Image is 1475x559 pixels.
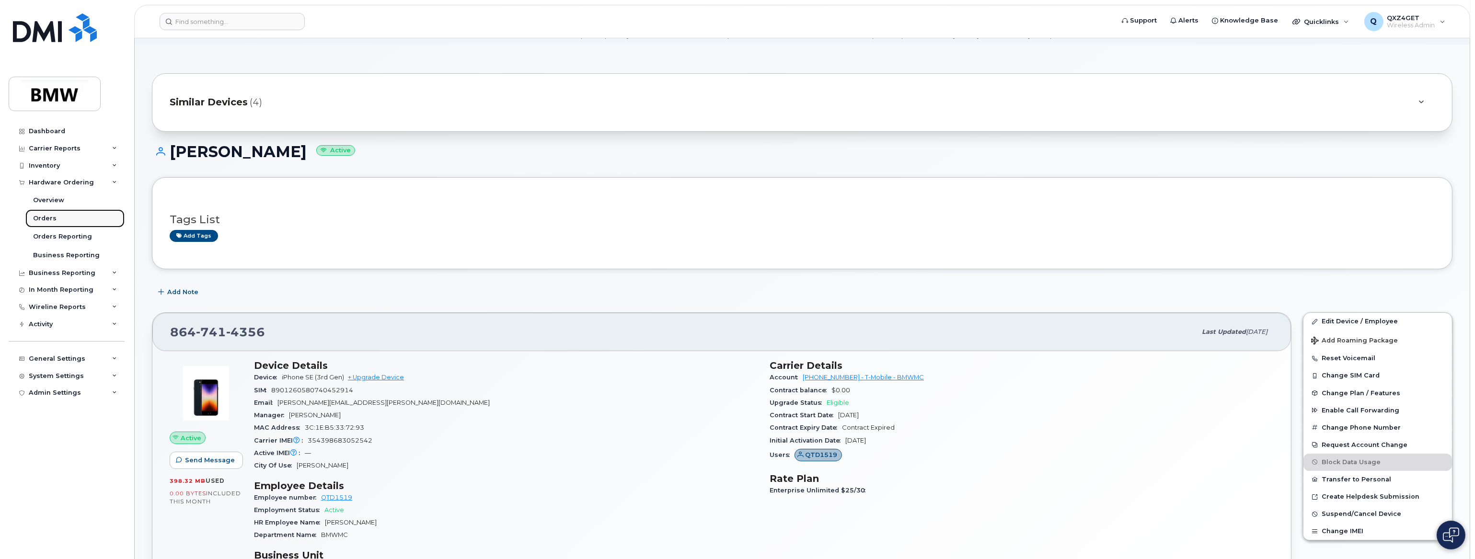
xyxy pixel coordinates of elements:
[1246,328,1268,335] span: [DATE]
[1303,313,1452,330] a: Edit Device / Employee
[1115,11,1164,30] a: Support
[316,145,355,156] small: Active
[803,374,924,381] a: [PHONE_NUMBER] - T-Mobile - BMWMC
[254,411,289,419] span: Manager
[831,387,850,394] span: $0.00
[1303,419,1452,436] button: Change Phone Number
[1303,523,1452,540] button: Change IMEI
[181,434,201,443] span: Active
[160,13,305,30] input: Find something...
[226,325,265,339] span: 4356
[1303,471,1452,488] button: Transfer to Personal
[827,399,849,406] span: Eligible
[1371,16,1377,27] span: Q
[1220,16,1278,25] span: Knowledge Base
[1303,454,1452,471] button: Block Data Usage
[1304,18,1339,25] span: Quicklinks
[254,399,277,406] span: Email
[770,437,845,444] span: Initial Activation Date
[1286,12,1356,31] div: Quicklinks
[770,399,827,406] span: Upgrade Status
[325,519,377,526] span: [PERSON_NAME]
[185,456,235,465] span: Send Message
[770,360,1274,371] h3: Carrier Details
[838,411,859,419] span: [DATE]
[254,360,758,371] h3: Device Details
[277,399,490,406] span: [PERSON_NAME][EMAIL_ADDRESS][PERSON_NAME][DOMAIN_NAME]
[1387,22,1435,29] span: Wireless Admin
[170,214,1435,226] h3: Tags List
[152,284,207,301] button: Add Note
[1303,330,1452,350] button: Add Roaming Package
[170,325,265,339] span: 864
[1303,367,1452,384] button: Change SIM Card
[348,374,404,381] a: + Upgrade Device
[770,487,870,494] span: Enterprise Unlimited $25/30
[770,387,831,394] span: Contract balance
[1205,11,1285,30] a: Knowledge Base
[170,95,248,109] span: Similar Devices
[1202,328,1246,335] span: Last updated
[1130,16,1157,25] span: Support
[297,462,348,469] span: [PERSON_NAME]
[196,325,226,339] span: 741
[254,519,325,526] span: HR Employee Name
[1303,436,1452,454] button: Request Account Change
[806,450,838,459] span: QTD1519
[795,451,842,458] a: QTD1519
[170,490,206,497] span: 0.00 Bytes
[254,531,321,538] span: Department Name
[167,287,198,297] span: Add Note
[1443,527,1459,543] img: Open chat
[770,473,1274,484] h3: Rate Plan
[1303,385,1452,402] button: Change Plan / Features
[1322,389,1400,397] span: Change Plan / Features
[254,462,297,469] span: City Of Use
[254,480,758,491] h3: Employee Details
[271,387,353,394] span: 8901260580740452914
[254,374,282,381] span: Device
[845,437,866,444] span: [DATE]
[1303,488,1452,505] a: Create Helpdesk Submission
[1358,12,1452,31] div: QXZ4GET
[1387,14,1435,22] span: QXZ4GET
[1303,505,1452,523] button: Suspend/Cancel Device
[152,143,1452,160] h1: [PERSON_NAME]
[324,506,344,513] span: Active
[770,374,803,381] span: Account
[1322,407,1399,414] span: Enable Call Forwarding
[254,424,305,431] span: MAC Address
[321,494,352,501] a: QTD1519
[770,424,842,431] span: Contract Expiry Date
[282,374,344,381] span: iPhone SE (3rd Gen)
[177,365,235,422] img: image20231002-3703462-1angbar.jpeg
[250,95,262,109] span: (4)
[305,424,364,431] span: 3C:1E:B5:33:72:93
[289,411,341,419] span: [PERSON_NAME]
[1303,350,1452,367] button: Reset Voicemail
[254,494,321,501] span: Employee number
[842,424,895,431] span: Contract Expired
[254,437,308,444] span: Carrier IMEI
[206,477,225,484] span: used
[1178,16,1198,25] span: Alerts
[254,506,324,513] span: Employment Status
[1164,11,1205,30] a: Alerts
[308,437,372,444] span: 354398683052542
[254,449,305,456] span: Active IMEI
[170,452,243,469] button: Send Message
[254,387,271,394] span: SIM
[770,411,838,419] span: Contract Start Date
[1311,337,1398,346] span: Add Roaming Package
[305,449,311,456] span: —
[1303,402,1452,419] button: Enable Call Forwarding
[170,230,218,242] a: Add tags
[1322,511,1401,518] span: Suspend/Cancel Device
[321,531,348,538] span: BMWMC
[770,451,795,458] span: Users
[170,478,206,484] span: 398.32 MB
